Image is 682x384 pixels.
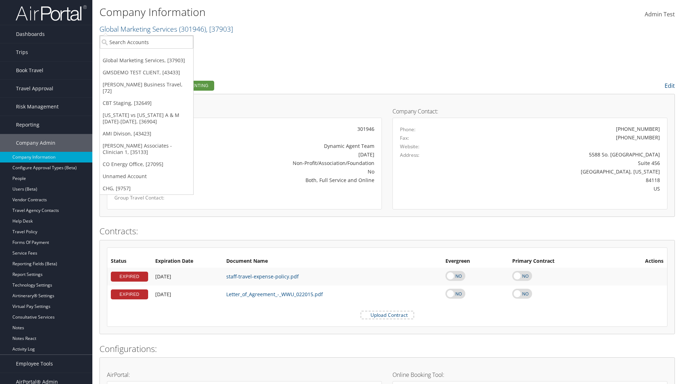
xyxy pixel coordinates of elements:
div: EXPIRED [111,272,148,282]
label: Upload Contract [361,311,413,319]
a: CO Energy Office, [27095] [100,158,193,170]
th: Evergreen [442,255,509,268]
span: [DATE] [155,291,171,298]
a: GMSDEMO TEST CLIENT, [43433] [100,66,193,79]
i: Remove Contract [656,270,664,283]
div: Both, Full Service and Online [205,176,374,184]
h4: Company Contact: [393,108,667,114]
h4: Account Details: [107,108,382,114]
span: Admin Test [645,10,675,18]
label: Address: [400,151,420,159]
label: Phone: [400,126,416,133]
span: Reporting [16,116,39,134]
th: Document Name [223,255,442,268]
h2: Contracts: [99,225,675,237]
div: Dynamic Agent Team [205,142,374,150]
div: Add/Edit Date [155,291,219,298]
h2: Company Profile: [99,79,480,91]
div: [PHONE_NUMBER] [616,134,660,141]
h4: AirPortal: [107,372,382,378]
label: Website: [400,143,420,150]
span: Dashboards [16,25,45,43]
a: Global Marketing Services, [37903] [100,54,193,66]
a: CHG, [9757] [100,182,193,194]
div: Non-Profit/Association/Foundation [205,159,374,167]
span: Travel Approval [16,80,53,97]
th: Status [107,255,152,268]
span: Employee Tools [16,355,53,373]
a: [PERSON_NAME] Associates - Clinician 1, [35133] [100,140,193,158]
span: , [ 37903 ] [206,24,233,34]
a: [PERSON_NAME] Business Travel, [72] [100,79,193,97]
label: Group Travel Contact: [114,194,194,201]
div: 84118 [468,176,660,184]
a: Admin Test [645,4,675,26]
div: Suite 456 [468,159,660,167]
div: Add/Edit Date [155,273,219,280]
a: AMI Divison, [43423] [100,128,193,140]
span: Book Travel [16,62,43,79]
a: staff-travel-expense-policy.pdf [226,273,299,280]
label: Fax: [400,134,409,142]
h1: Company Information [99,5,483,20]
a: Edit [665,82,675,90]
span: Risk Management [16,98,59,116]
div: US [468,185,660,192]
div: 301946 [205,125,374,133]
input: Search Accounts [100,36,193,49]
h2: Configurations: [99,343,675,355]
div: No [205,168,374,175]
div: [DATE] [205,151,374,158]
a: CBT Staging, [32649] [100,97,193,109]
h4: Online Booking Tool: [393,372,667,378]
span: Company Admin [16,134,55,152]
th: Expiration Date [152,255,223,268]
i: Remove Contract [656,287,664,301]
div: 5588 So. [GEOGRAPHIC_DATA] [468,151,660,158]
span: [DATE] [155,273,171,280]
div: EXPIRED [111,289,148,299]
div: [GEOGRAPHIC_DATA], [US_STATE] [468,168,660,175]
a: Global Marketing Services [99,24,233,34]
a: [US_STATE] vs [US_STATE] A & M [DATE]-[DATE], [36904] [100,109,193,128]
span: Trips [16,43,28,61]
div: [PHONE_NUMBER] [616,125,660,133]
img: airportal-logo.png [16,5,87,21]
th: Actions [613,255,667,268]
span: ( 301946 ) [179,24,206,34]
a: Unnamed Account [100,170,193,182]
a: Letter_of_Agreement_-_WWU_022015.pdf [226,291,323,298]
th: Primary Contract [509,255,613,268]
